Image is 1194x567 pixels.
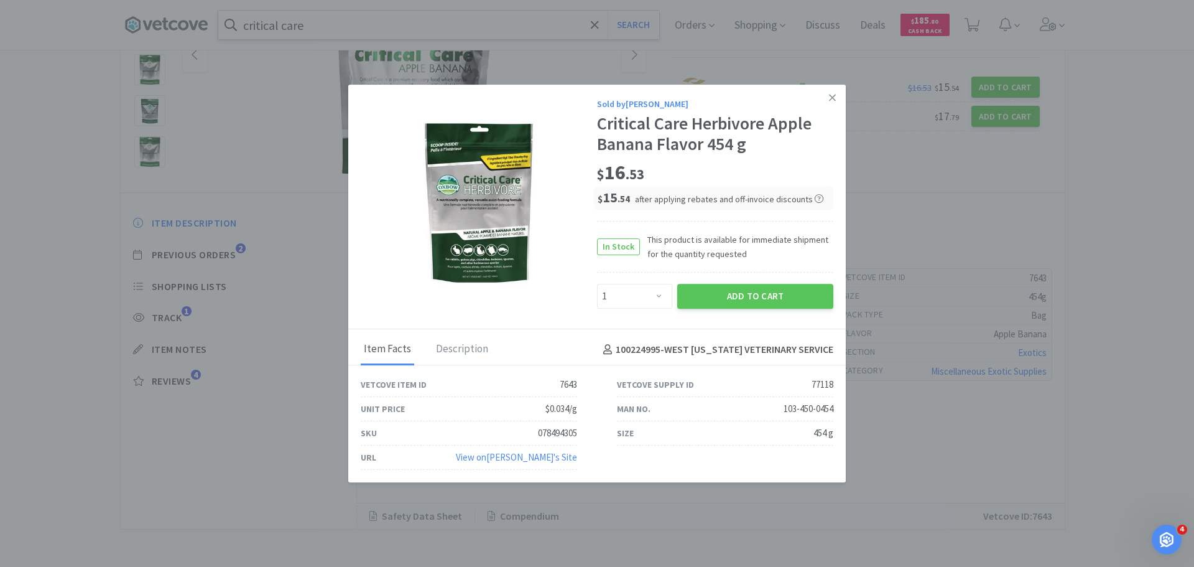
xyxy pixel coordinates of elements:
div: Man No. [617,402,650,416]
div: Size [617,426,634,440]
span: $ [598,193,603,205]
div: 454 g [813,426,833,441]
div: 103-450-0454 [784,401,833,416]
iframe: Intercom live chat [1152,525,1182,555]
div: 77118 [812,377,833,392]
div: Unit Price [361,402,405,416]
div: $0.034/g [545,401,577,416]
span: In Stock [598,239,639,255]
span: 4 [1177,525,1187,535]
div: 7643 [560,377,577,392]
span: This product is available for immediate shipment for the quantity requested [640,233,833,261]
div: Item Facts [361,334,414,365]
div: SKU [361,426,377,440]
div: Vetcove Item ID [361,378,427,391]
a: View on[PERSON_NAME]'s Site [456,451,577,463]
span: . 54 [618,193,630,205]
div: Sold by [PERSON_NAME] [597,97,833,111]
div: URL [361,451,376,464]
span: after applying rebates and off-invoice discounts [635,194,823,205]
div: Critical Care Herbivore Apple Banana Flavor 454 g [597,113,833,155]
h4: 100224995 - WEST [US_STATE] VETERINARY SERVICE [598,342,833,358]
img: aa56d58083c945a2b8ec938cbc72affe_77118.jpeg [398,122,560,284]
div: Description [433,334,491,365]
span: 15 [598,189,630,206]
div: Vetcove Supply ID [617,378,694,391]
span: 16 [597,160,644,185]
div: 078494305 [538,426,577,441]
button: Add to Cart [677,284,833,309]
span: $ [597,166,604,183]
span: . 53 [626,166,644,183]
